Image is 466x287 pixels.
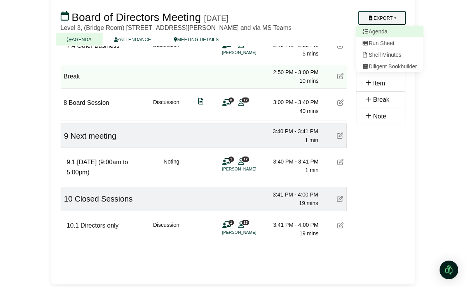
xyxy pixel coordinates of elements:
span: Item [373,80,385,87]
a: AGENDA [56,33,103,46]
span: 10 [64,195,73,203]
span: 15 [242,220,249,225]
span: 17 [242,157,249,162]
a: MEETING DETAILS [162,33,230,46]
span: 17 [242,97,249,103]
div: Open Intercom Messenger [440,261,458,279]
span: Board of Directors Meeting [72,11,201,23]
span: 1 [229,157,234,162]
a: Agenda [356,26,423,37]
span: 10.1 [67,222,79,229]
div: Discussion [153,98,180,115]
a: Shell Minutes [356,49,423,61]
span: Next meeting [70,132,116,140]
span: Level 3, (Bridge Room) [STREET_ADDRESS][PERSON_NAME] and via MS Teams [61,24,292,31]
span: 7.4 [67,42,75,49]
span: 1 min [305,137,318,143]
span: [DATE] (9:00am to 5:00pm) [67,159,128,176]
span: Other Business [77,42,119,49]
span: Directors only [80,222,119,229]
span: 19 mins [299,230,318,237]
span: 0 [229,97,234,103]
li: [PERSON_NAME] [222,229,281,236]
a: ATTENDANCE [103,33,162,46]
a: Diligent Bookbuilder [356,61,423,72]
div: 3:40 PM - 3:41 PM [264,157,319,166]
span: Break [373,96,389,103]
div: [DATE] [204,14,229,23]
span: 1 min [305,167,318,173]
button: Export [358,11,405,25]
span: 8 [64,99,67,106]
span: Break [64,73,80,80]
div: 3:41 PM - 4:00 PM [264,221,319,229]
span: 5 mins [302,50,318,57]
li: [PERSON_NAME] [222,166,281,172]
li: [PERSON_NAME] [222,49,281,56]
span: Closed Sessions [75,195,133,203]
span: Board Session [69,99,109,106]
div: 3:00 PM - 3:40 PM [264,98,319,106]
span: Note [373,113,386,120]
div: 3:41 PM - 4:00 PM [264,190,318,199]
span: 40 mins [299,108,318,114]
span: 10 mins [299,78,318,84]
div: 3:40 PM - 3:41 PM [264,127,318,136]
div: Discussion [153,41,180,58]
span: 9.1 [67,159,75,165]
div: Noting [164,157,179,177]
span: 9 [64,132,68,140]
span: 19 mins [299,200,318,206]
div: Discussion [153,221,180,238]
span: 1 [229,220,234,225]
a: Run Sheet [356,37,423,49]
div: 2:50 PM - 3:00 PM [264,68,319,77]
